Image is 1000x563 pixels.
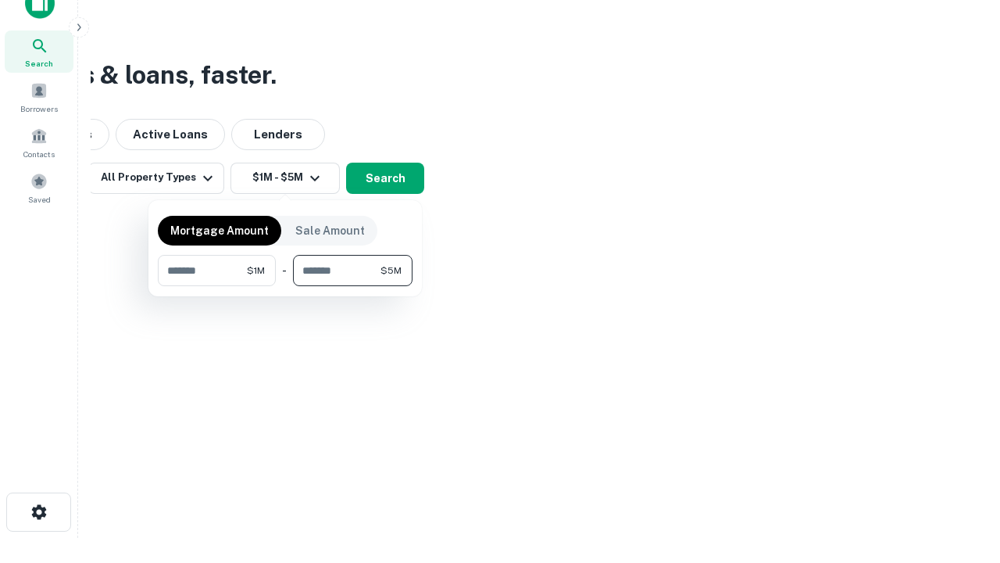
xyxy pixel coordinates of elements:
[170,222,269,239] p: Mortgage Amount
[282,255,287,286] div: -
[380,264,402,278] span: $5M
[247,264,265,278] span: $1M
[922,438,1000,513] iframe: Chat Widget
[295,222,365,239] p: Sale Amount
